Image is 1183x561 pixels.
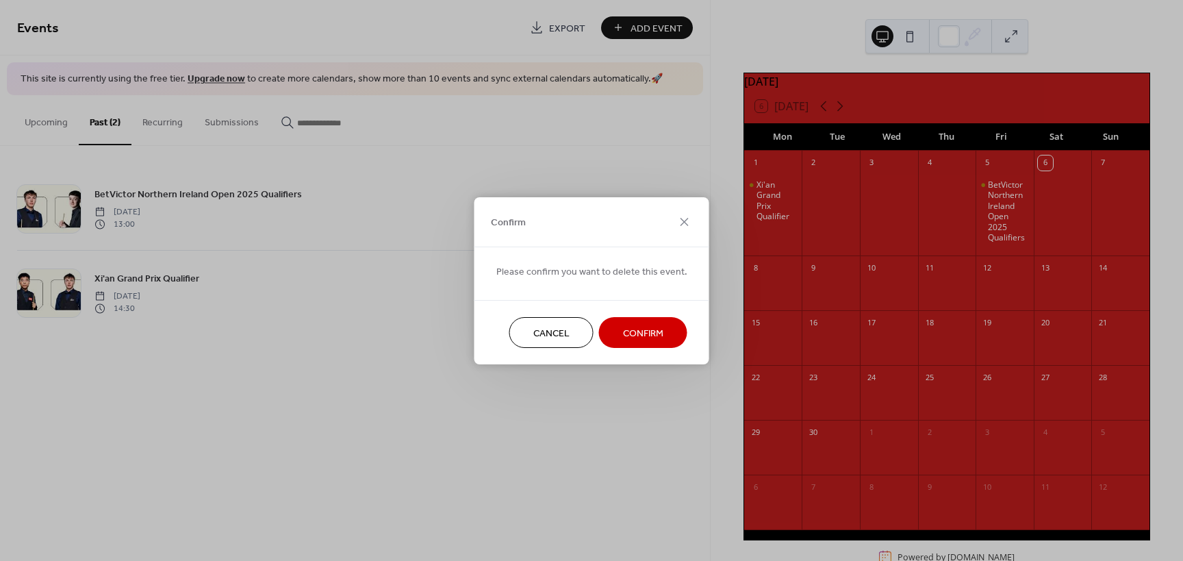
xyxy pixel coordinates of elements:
[496,264,687,279] span: Please confirm you want to delete this event.
[491,216,526,230] span: Confirm
[509,317,594,348] button: Cancel
[533,326,570,340] span: Cancel
[599,317,687,348] button: Confirm
[623,326,663,340] span: Confirm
